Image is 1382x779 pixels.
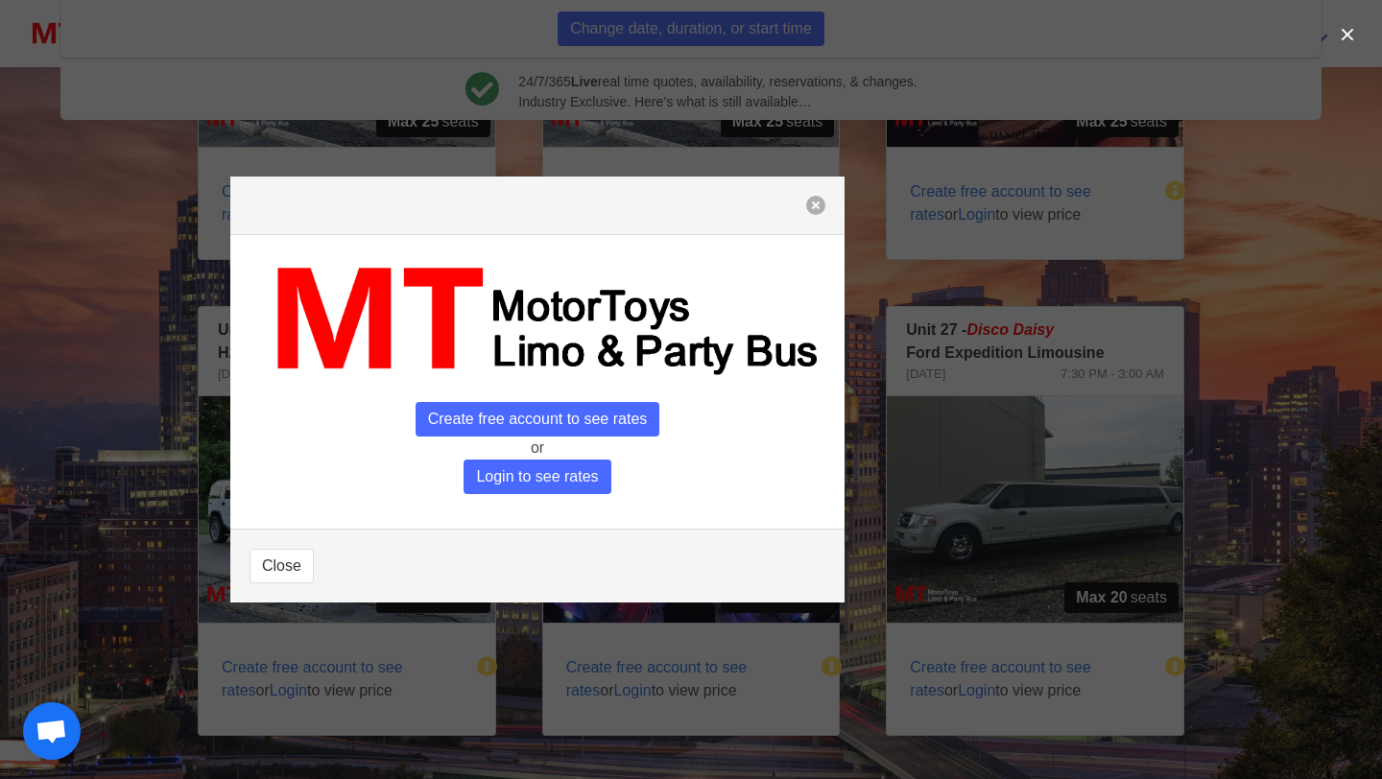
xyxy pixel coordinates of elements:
span: Login to see rates [464,460,610,494]
span: Create free account to see rates [416,402,660,437]
div: Open chat [23,702,81,760]
p: or [250,437,825,460]
img: MT_logo_name.png [250,254,825,386]
span: Close [262,555,301,578]
button: Close [250,549,314,583]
